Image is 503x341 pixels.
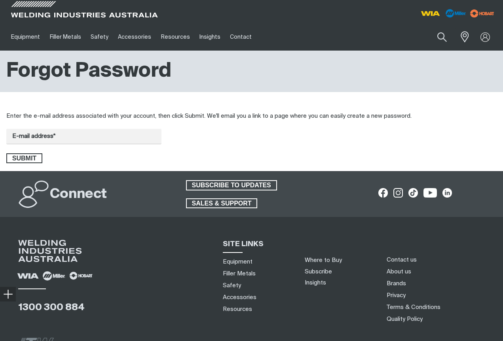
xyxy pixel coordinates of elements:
a: Insights [305,280,326,286]
img: miller [468,8,497,19]
img: hide socials [3,289,13,299]
a: Equipment [223,258,252,266]
a: Terms & Conditions [387,303,440,311]
span: SUBSCRIBE TO UPDATES [187,180,276,190]
input: Product name or item number... [419,28,456,46]
a: Equipment [6,23,45,51]
a: Safety [223,281,241,290]
a: Accessories [113,23,156,51]
a: 1300 300 884 [18,303,85,312]
a: Subscribe [305,269,332,275]
button: Search products [429,28,456,46]
a: Resources [223,305,252,313]
a: Contact [225,23,256,51]
a: Accessories [223,293,256,301]
a: Filler Metals [45,23,85,51]
nav: Footer [383,254,499,325]
nav: Sitemap [220,256,295,315]
a: SALES & SUPPORT [186,198,258,209]
span: SALES & SUPPORT [187,198,257,209]
a: About us [387,268,411,276]
a: Resources [156,23,195,51]
a: Insights [195,23,225,51]
a: Brands [387,279,406,288]
button: Submit forgot password request [6,153,42,164]
span: Submit [7,153,42,164]
a: SUBSCRIBE TO UPDATES [186,180,277,190]
div: Enter the e-mail address associated with your account, then click Submit. We'll email you a link ... [6,112,497,121]
nav: Main [6,23,374,51]
a: Filler Metals [223,269,256,278]
a: Where to Buy [305,257,342,263]
span: SITE LINKS [223,241,264,248]
a: Privacy [387,291,406,300]
h1: Forgot Password [6,58,171,84]
a: Quality Policy [387,315,423,323]
h2: Connect [50,186,107,203]
a: Safety [86,23,113,51]
a: Contact us [387,256,417,264]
